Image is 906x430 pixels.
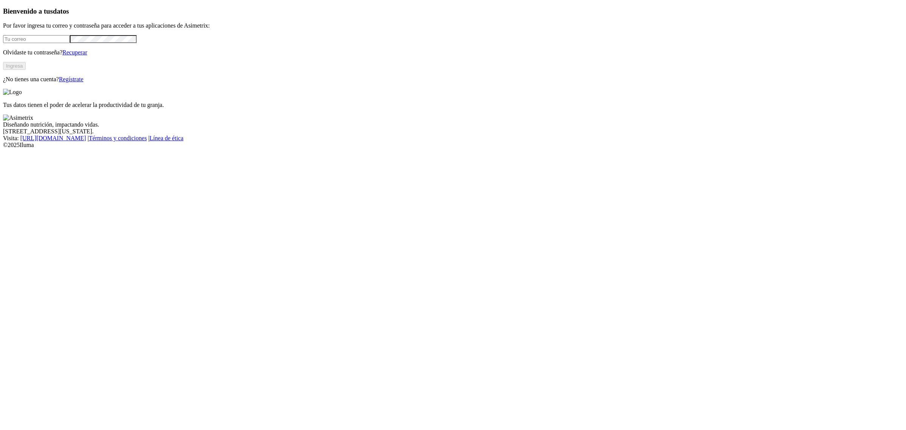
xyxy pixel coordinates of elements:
[3,35,70,43] input: Tu correo
[53,7,69,15] span: datos
[3,62,26,70] button: Ingresa
[3,49,903,56] p: Olvidaste tu contraseña?
[3,7,903,15] h3: Bienvenido a tus
[3,114,33,121] img: Asimetrix
[89,135,147,141] a: Términos y condiciones
[62,49,87,56] a: Recuperar
[3,128,903,135] div: [STREET_ADDRESS][US_STATE].
[149,135,183,141] a: Línea de ética
[3,142,903,148] div: © 2025 Iluma
[59,76,83,82] a: Regístrate
[3,102,903,108] p: Tus datos tienen el poder de acelerar la productividad de tu granja.
[20,135,86,141] a: [URL][DOMAIN_NAME]
[3,121,903,128] div: Diseñando nutrición, impactando vidas.
[3,22,903,29] p: Por favor ingresa tu correo y contraseña para acceder a tus aplicaciones de Asimetrix:
[3,76,903,83] p: ¿No tienes una cuenta?
[3,89,22,96] img: Logo
[3,135,903,142] div: Visita : | |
